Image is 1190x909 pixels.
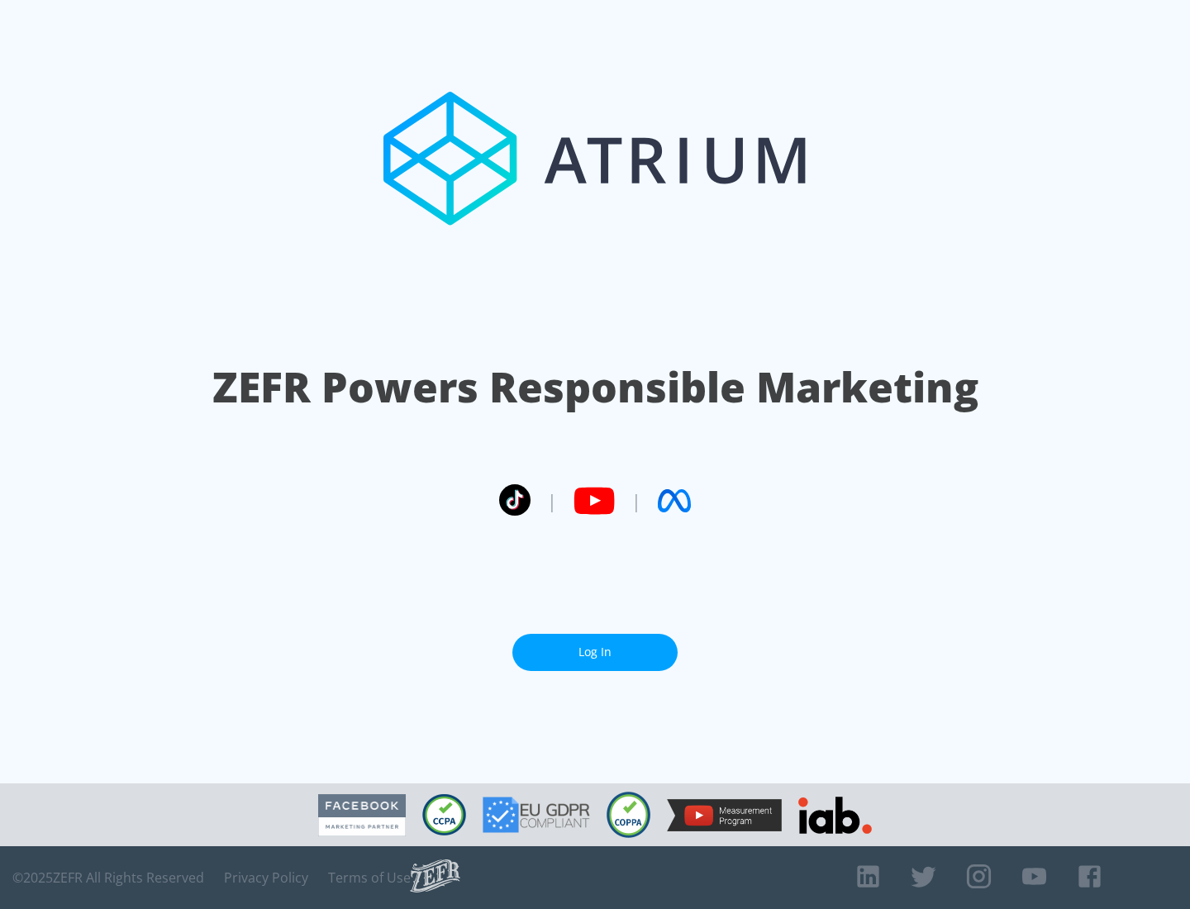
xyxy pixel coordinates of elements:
h1: ZEFR Powers Responsible Marketing [212,359,978,416]
img: GDPR Compliant [483,797,590,833]
a: Log In [512,634,678,671]
img: CCPA Compliant [422,794,466,835]
img: COPPA Compliant [607,792,650,838]
a: Privacy Policy [224,869,308,886]
a: Terms of Use [328,869,411,886]
img: IAB [798,797,872,834]
img: Facebook Marketing Partner [318,794,406,836]
span: | [547,488,557,513]
span: | [631,488,641,513]
img: YouTube Measurement Program [667,799,782,831]
span: © 2025 ZEFR All Rights Reserved [12,869,204,886]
